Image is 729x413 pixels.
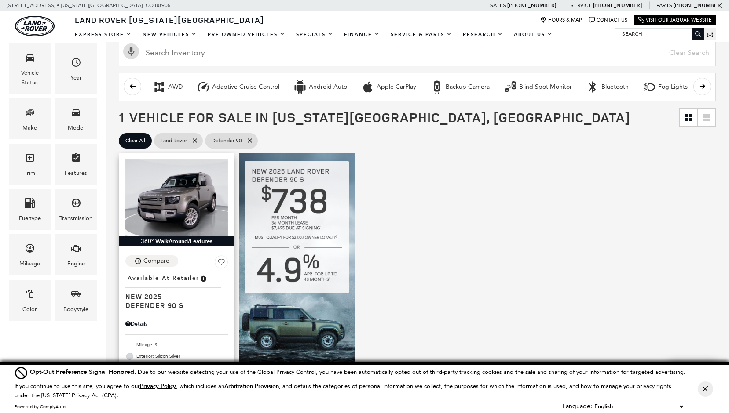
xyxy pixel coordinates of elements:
div: Mileage [19,259,40,268]
div: Engine [67,259,85,268]
span: Defender 90 S [125,301,221,310]
span: Model [71,105,81,123]
span: Make [25,105,35,123]
span: Features [71,150,81,168]
input: Search Inventory [119,39,716,66]
div: Android Auto [309,83,347,91]
div: Bodystyle [63,304,88,314]
button: Backup CameraBackup Camera [425,78,495,96]
button: Android AutoAndroid Auto [289,78,352,96]
span: Fueltype [25,196,35,214]
div: Language: [563,403,592,409]
span: Sales [490,2,506,8]
div: Make [22,123,37,133]
div: Due to our website detecting your use of the Global Privacy Control, you have been automatically ... [30,367,685,377]
div: TrimTrim [9,144,51,185]
span: Year [71,55,81,73]
nav: Main Navigation [70,27,558,42]
span: 1 Vehicle for Sale in [US_STATE][GEOGRAPHIC_DATA], [GEOGRAPHIC_DATA] [119,108,630,126]
a: Research [458,27,509,42]
div: BodystyleBodystyle [55,280,97,321]
span: New 2025 [125,292,221,301]
select: Language Select [592,402,685,411]
span: Land Rover [161,135,187,146]
span: Vehicle [25,50,35,68]
u: Privacy Policy [140,382,176,390]
div: Bluetooth [586,80,599,94]
span: Exterior: Silicon Silver [136,352,228,361]
div: EngineEngine [55,234,97,275]
div: Color [22,304,37,314]
div: Fueltype [19,214,41,223]
a: Land Rover [US_STATE][GEOGRAPHIC_DATA] [70,14,269,25]
a: Service & Parts [385,27,458,42]
div: Adaptive Cruise Control [197,80,210,94]
span: Land Rover [US_STATE][GEOGRAPHIC_DATA] [75,14,264,25]
div: Features [65,168,87,178]
div: ModelModel [55,98,97,139]
button: BluetoothBluetooth [581,78,634,96]
div: Blind Spot Monitor [504,80,517,94]
span: Vehicle is in stock and ready for immediate delivery. Due to demand, availability is subject to c... [199,273,207,283]
strong: Arbitration Provision [224,382,279,390]
button: Blind Spot MonitorBlind Spot Monitor [499,78,577,96]
div: FeaturesFeatures [55,144,97,185]
a: Available at RetailerNew 2025Defender 90 S [125,272,228,310]
div: MakeMake [9,98,51,139]
span: Parts [656,2,672,8]
div: Apple CarPlay [377,83,416,91]
p: If you continue to use this site, you agree to our , which includes an , and details the categori... [15,383,671,399]
a: [STREET_ADDRESS] • [US_STATE][GEOGRAPHIC_DATA], CO 80905 [7,2,171,8]
button: scroll right [693,78,711,95]
div: YearYear [55,43,97,94]
span: Trim [25,150,35,168]
span: Color [25,286,35,304]
span: Transmission [71,196,81,214]
div: TransmissionTransmission [55,189,97,230]
span: Bodystyle [71,286,81,304]
a: EXPRESS STORE [70,27,137,42]
div: MileageMileage [9,234,51,275]
div: Android Auto [293,80,307,94]
div: Compare [143,257,169,265]
button: AWDAWD [148,78,187,96]
span: Available at Retailer [128,273,199,283]
li: Mileage: 9 [125,339,228,351]
a: Specials [291,27,339,42]
div: Model [68,123,84,133]
img: Land Rover [15,16,55,36]
div: 360° WalkAround/Features [119,236,234,246]
img: 2025 Land Rover Defender 90 S [125,159,228,236]
div: FueltypeFueltype [9,189,51,230]
div: Backup Camera [446,83,490,91]
div: ColorColor [9,280,51,321]
div: Backup Camera [430,80,443,94]
div: VehicleVehicle Status [9,43,51,94]
div: Bluetooth [601,83,629,91]
button: Adaptive Cruise ControlAdaptive Cruise Control [192,78,284,96]
a: About Us [509,27,558,42]
div: Powered by [15,404,66,409]
span: Opt-Out Preference Signal Honored . [30,368,138,376]
button: Close Button [698,381,713,397]
input: Search [615,29,703,39]
a: Visit Our Jaguar Website [638,17,712,23]
a: Hours & Map [540,17,582,23]
div: Fog Lights [643,80,656,94]
span: Engine [71,241,81,259]
a: Pre-Owned Vehicles [202,27,291,42]
div: Apple CarPlay [361,80,374,94]
a: New Vehicles [137,27,202,42]
span: Service [571,2,591,8]
div: Transmission [59,214,92,223]
span: Clear All [125,135,145,146]
button: Apple CarPlayApple CarPlay [356,78,421,96]
button: scroll left [124,78,141,95]
div: Adaptive Cruise Control [212,83,279,91]
div: Blind Spot Monitor [519,83,572,91]
span: Defender 90 [212,135,242,146]
div: Trim [24,168,35,178]
a: ComplyAuto [40,404,66,409]
div: Fog Lights [658,83,688,91]
a: Contact Us [589,17,627,23]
